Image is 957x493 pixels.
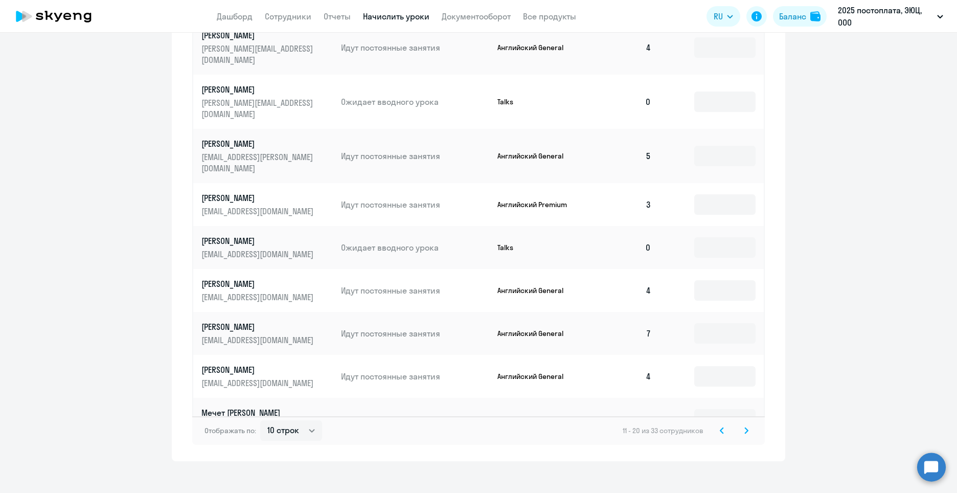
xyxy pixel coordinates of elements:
[201,321,333,346] a: [PERSON_NAME][EMAIL_ADDRESS][DOMAIN_NAME]
[497,415,574,424] p: Английский General
[201,407,333,432] a: Мечет [PERSON_NAME][EMAIL_ADDRESS][DOMAIN_NAME]
[497,43,574,52] p: Английский General
[324,11,351,21] a: Отчеты
[201,292,316,303] p: [EMAIL_ADDRESS][DOMAIN_NAME]
[341,96,489,107] p: Ожидает вводного урока
[341,371,489,382] p: Идут постоянные занятия
[201,377,316,389] p: [EMAIL_ADDRESS][DOMAIN_NAME]
[201,138,333,174] a: [PERSON_NAME][EMAIL_ADDRESS][PERSON_NAME][DOMAIN_NAME]
[588,398,659,441] td: 3
[341,150,489,162] p: Идут постоянные занятия
[497,243,574,252] p: Talks
[201,278,333,303] a: [PERSON_NAME][EMAIL_ADDRESS][DOMAIN_NAME]
[497,151,574,161] p: Английский General
[201,249,316,260] p: [EMAIL_ADDRESS][DOMAIN_NAME]
[204,426,256,435] span: Отображать по:
[201,321,316,332] p: [PERSON_NAME]
[201,84,333,120] a: [PERSON_NAME][PERSON_NAME][EMAIL_ADDRESS][DOMAIN_NAME]
[838,4,933,29] p: 2025 постоплата, ЭЮЦ, ООО
[810,11,821,21] img: balance
[201,30,316,41] p: [PERSON_NAME]
[201,206,316,217] p: [EMAIL_ADDRESS][DOMAIN_NAME]
[833,4,948,29] button: 2025 постоплата, ЭЮЦ, ООО
[588,355,659,398] td: 4
[201,151,316,174] p: [EMAIL_ADDRESS][PERSON_NAME][DOMAIN_NAME]
[341,199,489,210] p: Идут постоянные занятия
[523,11,576,21] a: Все продукты
[341,285,489,296] p: Идут постоянные занятия
[588,226,659,269] td: 0
[265,11,311,21] a: Сотрудники
[341,328,489,339] p: Идут постоянные занятия
[201,235,316,246] p: [PERSON_NAME]
[442,11,511,21] a: Документооборот
[497,200,574,209] p: Английский Premium
[341,242,489,253] p: Ожидает вводного урока
[201,364,333,389] a: [PERSON_NAME][EMAIL_ADDRESS][DOMAIN_NAME]
[341,414,489,425] p: Идут постоянные занятия
[497,329,574,338] p: Английский General
[773,6,827,27] button: Балансbalance
[588,183,659,226] td: 3
[623,426,703,435] span: 11 - 20 из 33 сотрудников
[341,42,489,53] p: Идут постоянные занятия
[201,278,316,289] p: [PERSON_NAME]
[588,312,659,355] td: 7
[201,235,333,260] a: [PERSON_NAME][EMAIL_ADDRESS][DOMAIN_NAME]
[588,269,659,312] td: 4
[201,30,333,65] a: [PERSON_NAME][PERSON_NAME][EMAIL_ADDRESS][DOMAIN_NAME]
[201,407,316,418] p: Мечет [PERSON_NAME]
[201,334,316,346] p: [EMAIL_ADDRESS][DOMAIN_NAME]
[201,138,316,149] p: [PERSON_NAME]
[201,192,316,204] p: [PERSON_NAME]
[201,84,316,95] p: [PERSON_NAME]
[588,129,659,183] td: 5
[201,43,316,65] p: [PERSON_NAME][EMAIL_ADDRESS][DOMAIN_NAME]
[201,97,316,120] p: [PERSON_NAME][EMAIL_ADDRESS][DOMAIN_NAME]
[497,372,574,381] p: Английский General
[588,20,659,75] td: 4
[588,75,659,129] td: 0
[201,364,316,375] p: [PERSON_NAME]
[217,11,253,21] a: Дашборд
[779,10,806,23] div: Баланс
[707,6,740,27] button: RU
[497,97,574,106] p: Talks
[497,286,574,295] p: Английский General
[714,10,723,23] span: RU
[363,11,429,21] a: Начислить уроки
[201,192,333,217] a: [PERSON_NAME][EMAIL_ADDRESS][DOMAIN_NAME]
